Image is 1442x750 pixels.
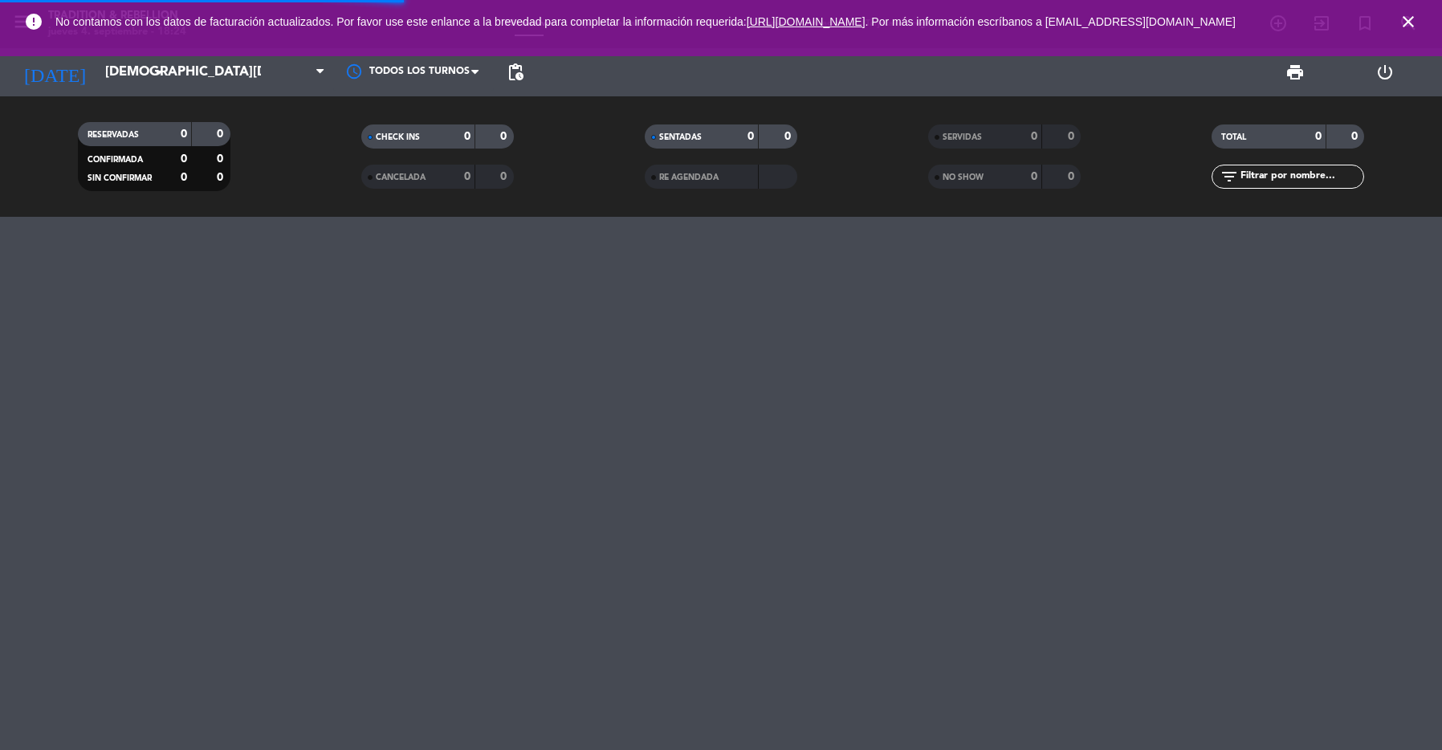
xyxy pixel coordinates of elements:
[464,171,470,182] strong: 0
[1285,63,1305,82] span: print
[376,133,420,141] span: CHECK INS
[747,131,754,142] strong: 0
[88,174,152,182] span: SIN CONFIRMAR
[1068,171,1077,182] strong: 0
[464,131,470,142] strong: 0
[1031,131,1037,142] strong: 0
[181,128,187,140] strong: 0
[1340,48,1430,96] div: LOG OUT
[88,131,139,139] span: RESERVADAS
[55,15,1236,28] span: No contamos con los datos de facturación actualizados. Por favor use este enlance a la brevedad p...
[1239,168,1363,185] input: Filtrar por nombre...
[943,133,982,141] span: SERVIDAS
[506,63,525,82] span: pending_actions
[500,171,510,182] strong: 0
[1315,131,1322,142] strong: 0
[217,153,226,165] strong: 0
[1399,12,1418,31] i: close
[376,173,426,181] span: CANCELADA
[1375,63,1395,82] i: power_settings_new
[1351,131,1361,142] strong: 0
[943,173,984,181] span: NO SHOW
[217,128,226,140] strong: 0
[659,173,719,181] span: RE AGENDADA
[500,131,510,142] strong: 0
[217,172,226,183] strong: 0
[747,15,866,28] a: [URL][DOMAIN_NAME]
[24,12,43,31] i: error
[181,172,187,183] strong: 0
[784,131,794,142] strong: 0
[12,55,97,90] i: [DATE]
[1220,167,1239,186] i: filter_list
[88,156,143,164] span: CONFIRMADA
[866,15,1236,28] a: . Por más información escríbanos a [EMAIL_ADDRESS][DOMAIN_NAME]
[659,133,702,141] span: SENTADAS
[1031,171,1037,182] strong: 0
[1068,131,1077,142] strong: 0
[1221,133,1246,141] span: TOTAL
[181,153,187,165] strong: 0
[149,63,169,82] i: arrow_drop_down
